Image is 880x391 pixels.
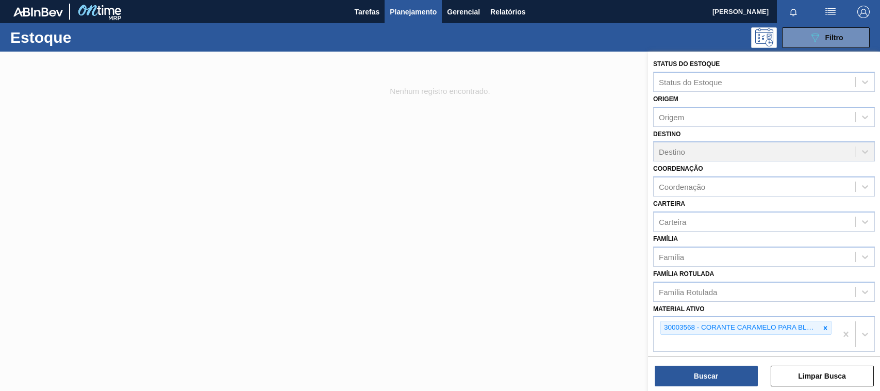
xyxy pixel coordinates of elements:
[653,305,705,313] label: Material ativo
[653,235,678,242] label: Família
[653,60,720,68] label: Status do Estoque
[659,252,684,261] div: Família
[782,27,870,48] button: Filtro
[653,200,685,207] label: Carteira
[354,6,379,18] span: Tarefas
[659,77,722,86] div: Status do Estoque
[653,131,680,138] label: Destino
[447,6,480,18] span: Gerencial
[857,6,870,18] img: Logout
[659,183,705,191] div: Coordenação
[824,6,837,18] img: userActions
[661,321,820,334] div: 30003568 - CORANTE CARAMELO PARA BLACK;IBC;CORANTE
[751,27,777,48] div: Pogramando: nenhum usuário selecionado
[653,270,714,278] label: Família Rotulada
[490,6,525,18] span: Relatórios
[659,287,717,296] div: Família Rotulada
[825,34,843,42] span: Filtro
[659,217,686,226] div: Carteira
[777,5,810,19] button: Notificações
[659,112,684,121] div: Origem
[10,31,161,43] h1: Estoque
[13,7,63,17] img: TNhmsLtSVTkK8tSr43FrP2fwEKptu5GPRR3wAAAABJRU5ErkJggg==
[653,165,703,172] label: Coordenação
[390,6,437,18] span: Planejamento
[653,95,678,103] label: Origem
